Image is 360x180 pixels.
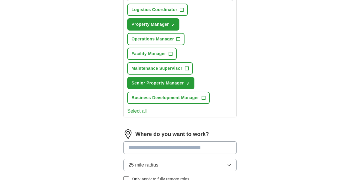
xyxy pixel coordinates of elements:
button: Logistics Coordinator [127,4,188,16]
button: Property Manager✓ [127,18,179,31]
span: Operations Manager [131,36,174,42]
img: location.png [123,129,133,139]
span: Senior Property Manager [131,80,184,86]
button: Facility Manager [127,48,176,60]
span: 25 mile radius [128,161,158,169]
button: Maintenance Supervisor [127,62,193,75]
span: Facility Manager [131,51,166,57]
span: Property Manager [131,21,169,28]
button: Operations Manager [127,33,184,45]
button: Select all [127,108,147,115]
label: Where do you want to work? [135,130,209,138]
span: Maintenance Supervisor [131,65,182,72]
span: ✓ [186,81,190,86]
button: Business Development Manager [127,92,209,104]
span: Business Development Manager [131,95,199,101]
button: 25 mile radius [123,159,237,171]
span: Logistics Coordinator [131,7,177,13]
span: ✓ [171,22,175,27]
button: Senior Property Manager✓ [127,77,194,89]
